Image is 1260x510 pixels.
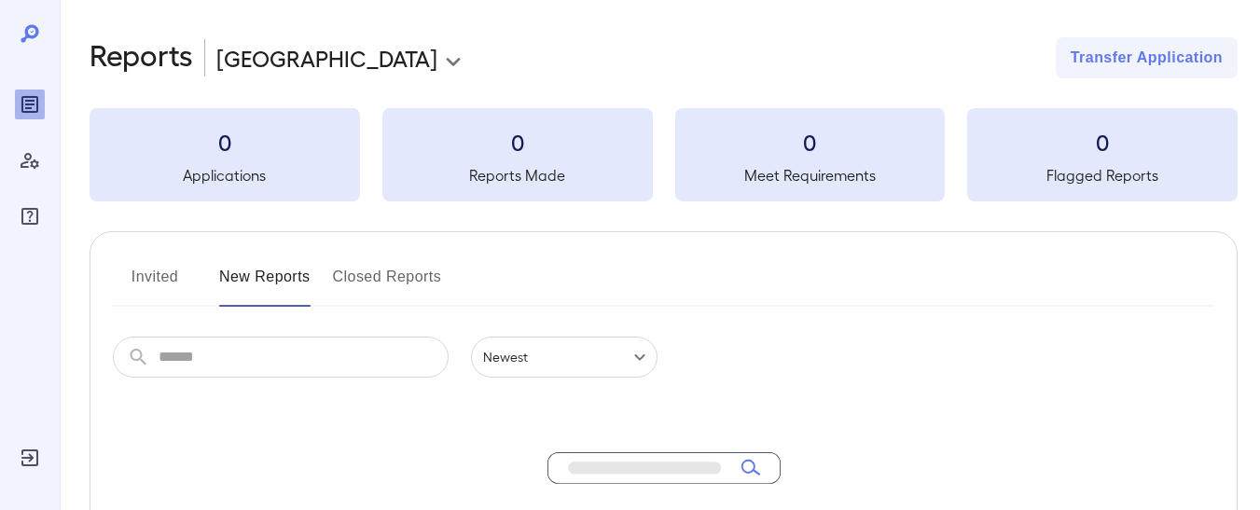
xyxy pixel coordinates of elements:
button: Closed Reports [333,262,442,307]
div: Manage Users [15,145,45,175]
h5: Flagged Reports [967,164,1238,186]
div: Newest [471,337,658,378]
h3: 0 [967,127,1238,157]
h5: Reports Made [382,164,653,186]
summary: 0Applications0Reports Made0Meet Requirements0Flagged Reports [90,108,1238,201]
button: Transfer Application [1056,37,1238,78]
h5: Applications [90,164,360,186]
div: FAQ [15,201,45,231]
button: Invited [113,262,197,307]
h3: 0 [675,127,946,157]
div: Reports [15,90,45,119]
h3: 0 [90,127,360,157]
button: New Reports [219,262,311,307]
div: Log Out [15,443,45,473]
h5: Meet Requirements [675,164,946,186]
p: [GEOGRAPHIC_DATA] [216,43,437,73]
h3: 0 [382,127,653,157]
h2: Reports [90,37,193,78]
